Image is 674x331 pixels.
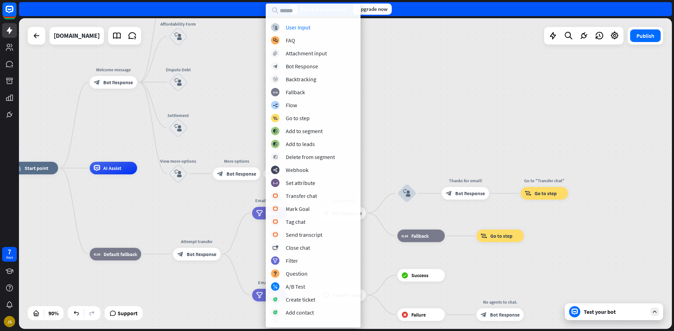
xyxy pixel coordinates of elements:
[446,190,452,196] i: block_bot_response
[46,308,61,319] div: 90%
[286,192,317,199] div: Transfer chat
[584,308,647,315] div: Test your bot
[472,299,529,305] div: No agents to chat.
[402,311,408,318] i: block_failure
[353,4,392,15] div: Upgrade now
[286,153,335,160] div: Delete from segment
[481,233,487,239] i: block_goto
[286,166,309,173] div: Webhook
[332,210,362,216] span: Bot Response
[273,90,278,95] i: block_fallback
[273,142,278,146] i: block_add_to_segment
[403,189,411,197] i: block_user_input
[273,116,278,120] i: block_goto
[273,38,278,43] i: block_faq
[437,178,494,184] div: Thanks for email!
[286,205,310,212] div: Mark Goal
[6,3,27,24] button: Open LiveChat chat widget
[273,51,278,56] i: block_attachment
[273,194,278,198] i: block_livechat
[286,140,315,147] div: Add to leads
[314,197,371,204] div: Collect email
[273,129,278,133] i: block_add_to_segment
[273,64,278,69] i: block_bot_response
[286,270,308,277] div: Question
[187,251,217,257] span: Bot Response
[286,322,331,329] div: Product availability
[525,190,531,196] i: block_goto
[226,171,256,177] span: Bot Response
[286,231,322,238] div: Send transcript
[535,190,557,196] span: Go to step
[490,311,520,318] span: Bot Response
[174,170,182,178] i: block_user_input
[273,168,278,172] i: webhooks
[286,89,305,96] div: Fallback
[273,271,277,276] i: block_question
[286,283,305,290] div: A/B Test
[15,165,21,171] i: home_2
[4,316,15,327] div: JS
[286,244,310,251] div: Close chat
[273,258,278,263] i: filter
[118,308,138,319] span: Support
[273,233,278,237] i: block_livechat
[159,112,197,118] div: Settlement
[411,272,429,278] span: Success
[273,220,278,224] i: block_livechat
[402,272,408,278] i: block_success
[411,311,426,318] span: Failure
[217,171,223,177] i: block_bot_response
[286,102,297,109] div: Flow
[273,25,278,30] i: block_user_input
[256,210,263,216] i: filter
[6,255,13,260] div: days
[630,29,661,42] button: Publish
[286,37,295,44] div: FAQ
[332,292,361,298] span: Transfer chat
[286,179,315,186] div: Set attribute
[247,279,292,285] div: Email exists
[103,165,121,171] span: AI Assist
[94,79,100,85] i: block_bot_response
[25,165,48,171] span: Start point
[411,233,429,239] span: Fallback
[286,309,314,316] div: Add contact
[402,233,408,239] i: block_fallback
[159,21,197,27] div: Affordability Form
[273,207,278,211] i: block_livechat
[94,251,100,257] i: block_fallback
[286,257,298,264] div: Filter
[286,296,315,303] div: Create ticket
[256,292,263,298] i: filter
[174,78,182,86] i: block_user_input
[490,233,513,239] span: Go to step
[174,124,182,132] i: block_user_input
[159,67,197,73] div: Dispute Debt
[247,197,292,204] div: Email is empty
[103,79,133,85] span: Bot Response
[286,76,316,83] div: Backtracking
[272,246,278,250] i: block_close_chat
[168,238,225,244] div: Attempt transfer
[177,251,184,257] i: block_bot_response
[481,311,487,318] i: block_bot_response
[208,158,265,164] div: More options
[159,158,197,164] div: View more options
[8,249,11,255] div: 7
[516,178,573,184] div: Go to "Transfer chat"
[286,127,323,135] div: Add to segment
[273,155,278,159] i: block_delete_from_segment
[54,27,100,44] div: togglit.co.uk
[2,247,17,262] a: 7 days
[286,218,305,225] div: Tag chat
[286,63,318,70] div: Bot Response
[455,190,485,196] span: Bot Response
[273,284,278,289] i: block_ab_testing
[273,77,278,82] i: block_backtracking
[286,50,327,57] div: Attachment input
[174,33,182,40] i: block_user_input
[286,24,310,31] div: User Input
[273,181,278,185] i: block_set_attribute
[273,103,278,108] i: builder_tree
